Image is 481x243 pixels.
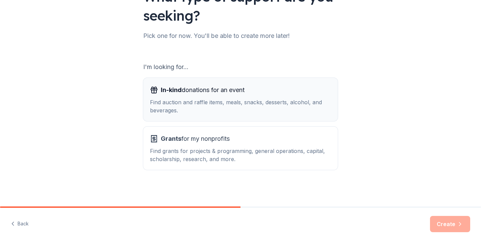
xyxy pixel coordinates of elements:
[143,30,338,41] div: Pick one for now. You'll be able to create more later!
[161,86,182,93] span: In-kind
[161,85,245,95] span: donations for an event
[161,133,230,144] span: for my nonprofits
[150,98,331,114] div: Find auction and raffle items, meals, snacks, desserts, alcohol, and beverages.
[143,62,338,72] div: I'm looking for...
[143,78,338,121] button: In-kinddonations for an eventFind auction and raffle items, meals, snacks, desserts, alcohol, and...
[11,217,29,231] button: Back
[143,127,338,170] button: Grantsfor my nonprofitsFind grants for projects & programming, general operations, capital, schol...
[161,135,181,142] span: Grants
[150,147,331,163] div: Find grants for projects & programming, general operations, capital, scholarship, research, and m...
